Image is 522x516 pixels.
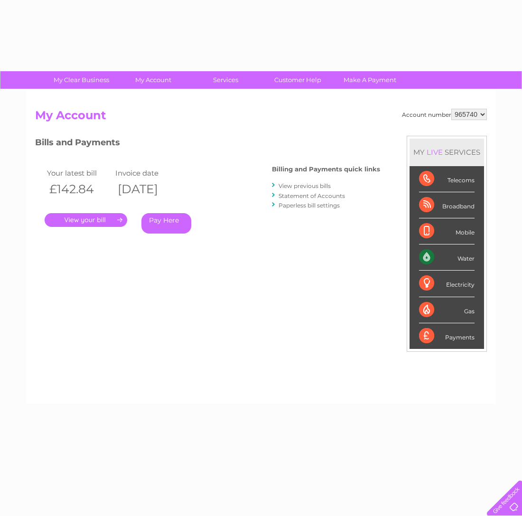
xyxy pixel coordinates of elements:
a: Paperless bill settings [279,202,340,209]
div: Mobile [419,218,475,244]
h2: My Account [35,109,487,127]
div: Water [419,244,475,271]
div: Payments [419,323,475,349]
a: My Clear Business [42,71,121,89]
a: My Account [114,71,193,89]
a: Statement of Accounts [279,192,345,199]
td: Invoice date [113,167,181,179]
div: Gas [419,297,475,323]
a: . [45,213,127,227]
a: View previous bills [279,182,331,189]
div: MY SERVICES [410,139,484,166]
div: Broadband [419,192,475,218]
a: Pay Here [141,213,191,234]
th: £142.84 [45,179,113,199]
h4: Billing and Payments quick links [272,166,380,173]
a: Make A Payment [331,71,409,89]
div: Account number [402,109,487,120]
th: [DATE] [113,179,181,199]
div: LIVE [425,148,445,157]
a: Services [186,71,265,89]
div: Electricity [419,271,475,297]
div: Telecoms [419,166,475,192]
a: Customer Help [259,71,337,89]
td: Your latest bill [45,167,113,179]
h3: Bills and Payments [35,136,380,152]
